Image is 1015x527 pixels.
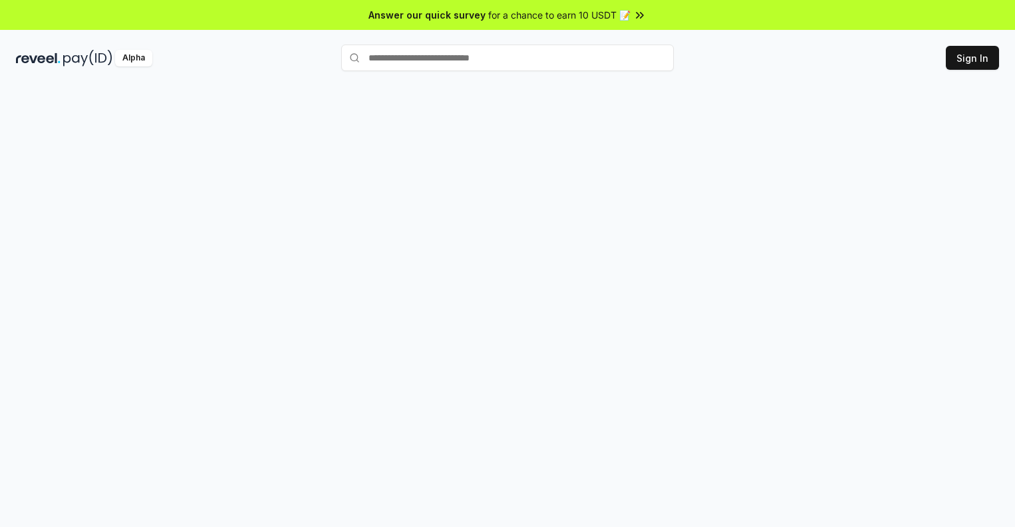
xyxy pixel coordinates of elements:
[115,50,152,66] div: Alpha
[16,50,61,66] img: reveel_dark
[488,8,631,22] span: for a chance to earn 10 USDT 📝
[63,50,112,66] img: pay_id
[946,46,999,70] button: Sign In
[368,8,486,22] span: Answer our quick survey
